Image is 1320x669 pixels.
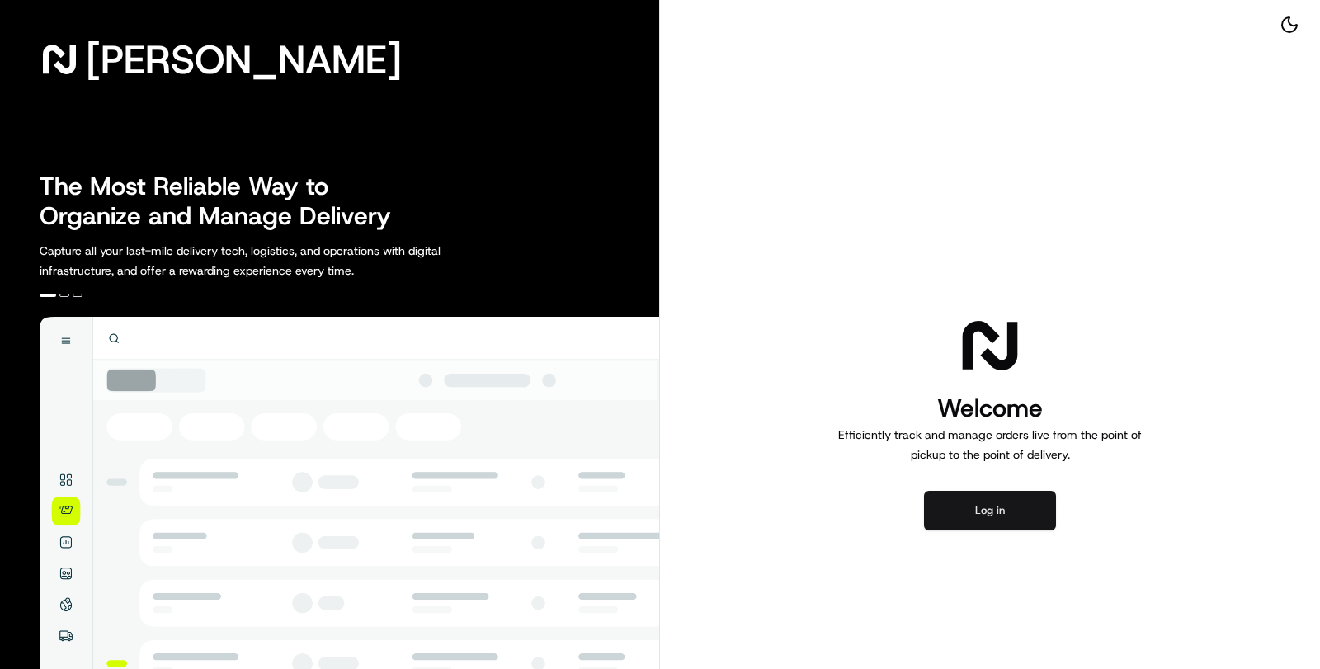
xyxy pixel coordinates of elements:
p: Efficiently track and manage orders live from the point of pickup to the point of delivery. [832,425,1148,464]
button: Log in [924,491,1056,530]
h1: Welcome [832,392,1148,425]
span: [PERSON_NAME] [86,43,402,76]
h2: The Most Reliable Way to Organize and Manage Delivery [40,172,409,231]
p: Capture all your last-mile delivery tech, logistics, and operations with digital infrastructure, ... [40,241,515,280]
